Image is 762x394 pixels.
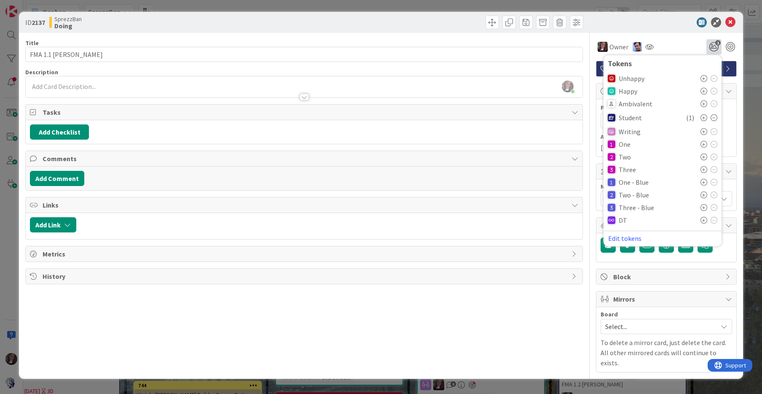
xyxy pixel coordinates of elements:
b: Doing [54,22,82,29]
span: Student [619,114,642,121]
span: Happy [619,87,637,95]
b: 2137 [32,18,45,27]
span: History [43,271,567,281]
span: Tasks [43,107,567,117]
span: Two - Blue [619,191,649,199]
img: WIonnMY7p3XofgUWOABbbE3lo9ZeZucQ.jpg [562,81,574,92]
span: DT [619,216,627,224]
span: Comments [43,154,567,164]
span: Links [43,200,567,210]
button: Add Comment [30,171,84,186]
span: One [619,140,631,148]
span: SprezzBan [54,16,82,22]
span: Mirrors [613,294,721,304]
label: Title [25,39,39,47]
div: Tokens [608,59,717,68]
span: Unhappy [619,75,644,82]
span: ( 1 ) [686,113,694,123]
span: Planned Dates [601,103,732,112]
span: Support [18,1,38,11]
span: Two [619,153,631,161]
span: Block [613,272,721,282]
span: Board [601,311,618,317]
button: Add Link [30,217,76,232]
button: Edit tokens [608,235,642,242]
div: Make Me Feel [601,184,732,189]
input: type card name here... [25,47,583,62]
span: One - Blue [619,178,649,186]
span: Ambivalent [619,100,652,108]
img: JB [633,42,642,51]
span: Select... [605,321,713,332]
span: Owner [609,42,628,52]
img: TD [598,42,608,52]
span: Writing [619,128,641,135]
span: [DATE] [601,142,621,152]
span: Metrics [43,249,567,259]
span: Actual Dates [601,132,732,141]
span: 1 [715,40,721,46]
span: Description [25,68,58,76]
button: Add Checklist [30,124,89,140]
p: To delete a mirror card, just delete the card. All other mirrored cards will continue to exists. [601,337,732,368]
span: Three - Blue [619,204,654,211]
span: ID [25,17,45,27]
span: Three [619,166,636,173]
